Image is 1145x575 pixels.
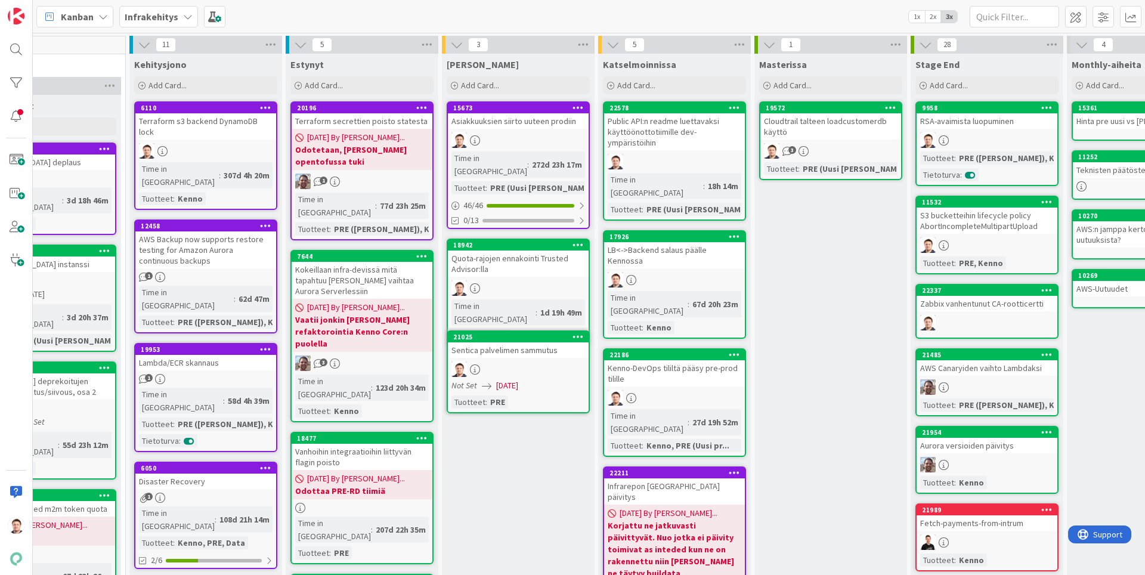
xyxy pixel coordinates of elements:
span: : [642,321,643,334]
div: LB<->Backend salaus päälle Kennossa [604,242,745,268]
span: 3 [788,146,796,154]
a: 18942Quota-rajojen ennakointi Trusted Advisor:llaTGTime in [GEOGRAPHIC_DATA]:1d 19h 49mTuotteet:Muu [447,239,590,347]
span: : [371,381,373,394]
img: avatar [8,551,24,567]
span: : [173,192,175,205]
div: 55d 23h 12m [60,438,112,452]
div: Tuotteet [139,418,173,431]
div: 11532 [922,198,1057,206]
span: : [62,311,64,324]
div: TG [135,143,276,159]
div: 27d 19h 52m [689,416,741,429]
div: Time in [GEOGRAPHIC_DATA] [295,193,375,219]
img: Visit kanbanzone.com [8,8,24,24]
div: PRE ([PERSON_NAME]), K... [175,316,283,329]
div: 19572Cloudtrail talteen loadcustomerdb käyttö [760,103,901,140]
span: : [954,398,956,412]
div: Asiakkuuksien siirto uuteen prodiin [448,113,589,129]
span: : [179,434,181,447]
input: Quick Filter... [970,6,1059,27]
div: Time in [GEOGRAPHIC_DATA] [295,375,371,401]
div: Time in [GEOGRAPHIC_DATA] [608,173,703,199]
div: 22211 [604,468,745,478]
span: Add Card... [148,80,187,91]
span: : [642,439,643,452]
a: 7644Kokeillaan infra-devissä mitä tapahtuu [PERSON_NAME] vaihtaa Aurora Serverlessiin[DATE] By [P... [290,250,434,422]
div: Tuotteet [920,152,954,165]
div: Tuotteet [295,222,329,236]
span: Kanban [61,10,94,24]
div: Terraform s3 backend DynamoDB lock [135,113,276,140]
div: 22186 [604,350,745,360]
div: ET [292,355,432,371]
div: Kenno [331,404,362,418]
div: Disaster Recovery [135,474,276,489]
div: 21954Aurora versioiden päivitys [917,427,1057,453]
span: : [215,513,216,526]
span: Add Card... [1086,80,1124,91]
span: : [219,169,221,182]
div: Kenno [643,321,674,334]
div: 22211 [609,469,745,477]
div: 20196 [297,104,432,112]
span: : [173,316,175,329]
div: 19953Lambda/ECR skannaus [135,344,276,370]
span: 1 [320,177,327,184]
div: Kenno-DevOps tililtä pääsy pre-prod tilille [604,360,745,387]
div: 18942 [448,240,589,251]
div: TG [604,272,745,287]
span: 1 [145,374,153,382]
b: Odotetaan, [PERSON_NAME] opentofussa tuki [295,144,429,168]
div: 22337Zabbix vanhentunut CA-rootticertti [917,285,1057,311]
div: 1d 19h 49m [537,306,585,319]
div: 20196Terraform secrettien poisto statesta [292,103,432,129]
div: Tuotteet [920,554,954,567]
div: Kenno [956,476,987,489]
span: Add Card... [305,80,343,91]
a: 21485AWS Canaryiden vaihto LambdaksiETTuotteet:PRE ([PERSON_NAME]), K... [915,348,1059,416]
img: TG [608,390,623,406]
span: : [329,546,331,559]
div: Time in [GEOGRAPHIC_DATA] [139,506,215,533]
div: PRE ([PERSON_NAME]), K... [331,222,440,236]
div: Infrarepon [GEOGRAPHIC_DATA] päivitys [604,478,745,505]
div: 9958 [922,104,1057,112]
span: : [485,181,487,194]
span: : [954,152,956,165]
div: 21989Fetch-payments-from-intrum [917,505,1057,531]
div: 6050 [141,464,276,472]
div: PRE (Uusi [PERSON_NAME]) [800,162,910,175]
img: ET [920,379,936,395]
a: 17926LB<->Backend salaus päälle KennossaTGTime in [GEOGRAPHIC_DATA]:67d 20h 23mTuotteet:Kenno [603,230,746,339]
div: Tuotteet [451,329,485,342]
img: TG [8,517,24,534]
div: Kenno, PRE, Data [175,536,248,549]
div: 6110 [135,103,276,113]
span: : [223,394,225,407]
span: : [798,162,800,175]
div: 11532 [917,197,1057,208]
div: Tuotteet [139,192,173,205]
img: TG [608,154,623,169]
div: AWS Canaryiden vaihto Lambdaksi [917,360,1057,376]
div: 15673Asiakkuuksien siirto uuteen prodiin [448,103,589,129]
div: Tuotteet [608,321,642,334]
div: 20196 [292,103,432,113]
div: 67d 20h 23m [689,298,741,311]
span: : [954,256,956,270]
div: PRE ([PERSON_NAME]), K... [175,418,283,431]
div: 58d 4h 39m [225,394,273,407]
div: 108d 21h 14m [216,513,273,526]
div: 17926 [609,233,745,241]
div: Tuotteet [608,203,642,216]
div: 19953 [135,344,276,355]
div: 9958RSA-avaimista luopuminen [917,103,1057,129]
div: Tuotteet [608,439,642,452]
span: [DATE] By [PERSON_NAME]... [307,472,405,485]
div: 6050 [135,463,276,474]
span: 46 / 46 [463,199,483,212]
div: 21485 [917,350,1057,360]
div: 17926 [604,231,745,242]
div: Fetch-payments-from-intrum [917,515,1057,531]
div: 207d 22h 35m [373,523,429,536]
